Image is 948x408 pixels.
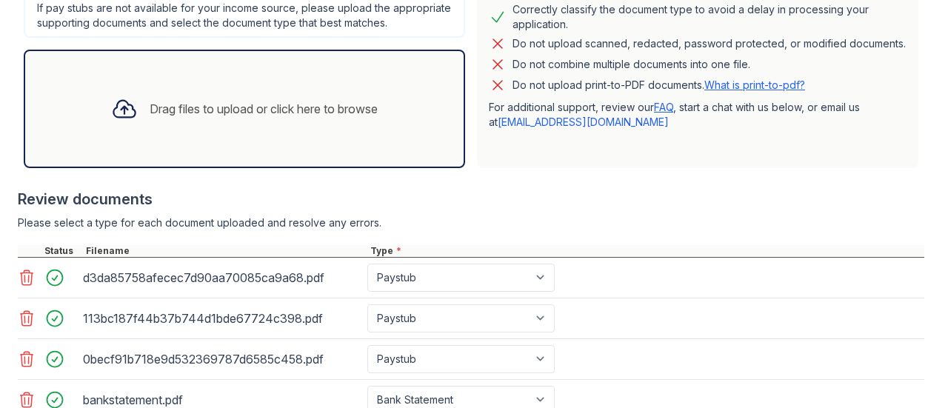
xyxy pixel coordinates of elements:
div: 0becf91b718e9d532369787d6585c458.pdf [83,347,361,371]
div: d3da85758afecec7d90aa70085ca9a68.pdf [83,266,361,290]
div: Status [41,245,83,257]
div: Do not combine multiple documents into one file. [513,56,750,73]
a: FAQ [654,101,673,113]
p: For additional support, review our , start a chat with us below, or email us at [489,100,907,130]
div: Filename [83,245,367,257]
div: Correctly classify the document type to avoid a delay in processing your application. [513,2,907,32]
div: Review documents [18,189,924,210]
div: Please select a type for each document uploaded and resolve any errors. [18,215,924,230]
a: What is print-to-pdf? [704,78,805,91]
div: Do not upload scanned, redacted, password protected, or modified documents. [513,35,906,53]
div: Drag files to upload or click here to browse [150,100,378,118]
div: Type [367,245,924,257]
a: [EMAIL_ADDRESS][DOMAIN_NAME] [498,116,669,128]
div: 113bc187f44b37b744d1bde67724c398.pdf [83,307,361,330]
p: Do not upload print-to-PDF documents. [513,78,805,93]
